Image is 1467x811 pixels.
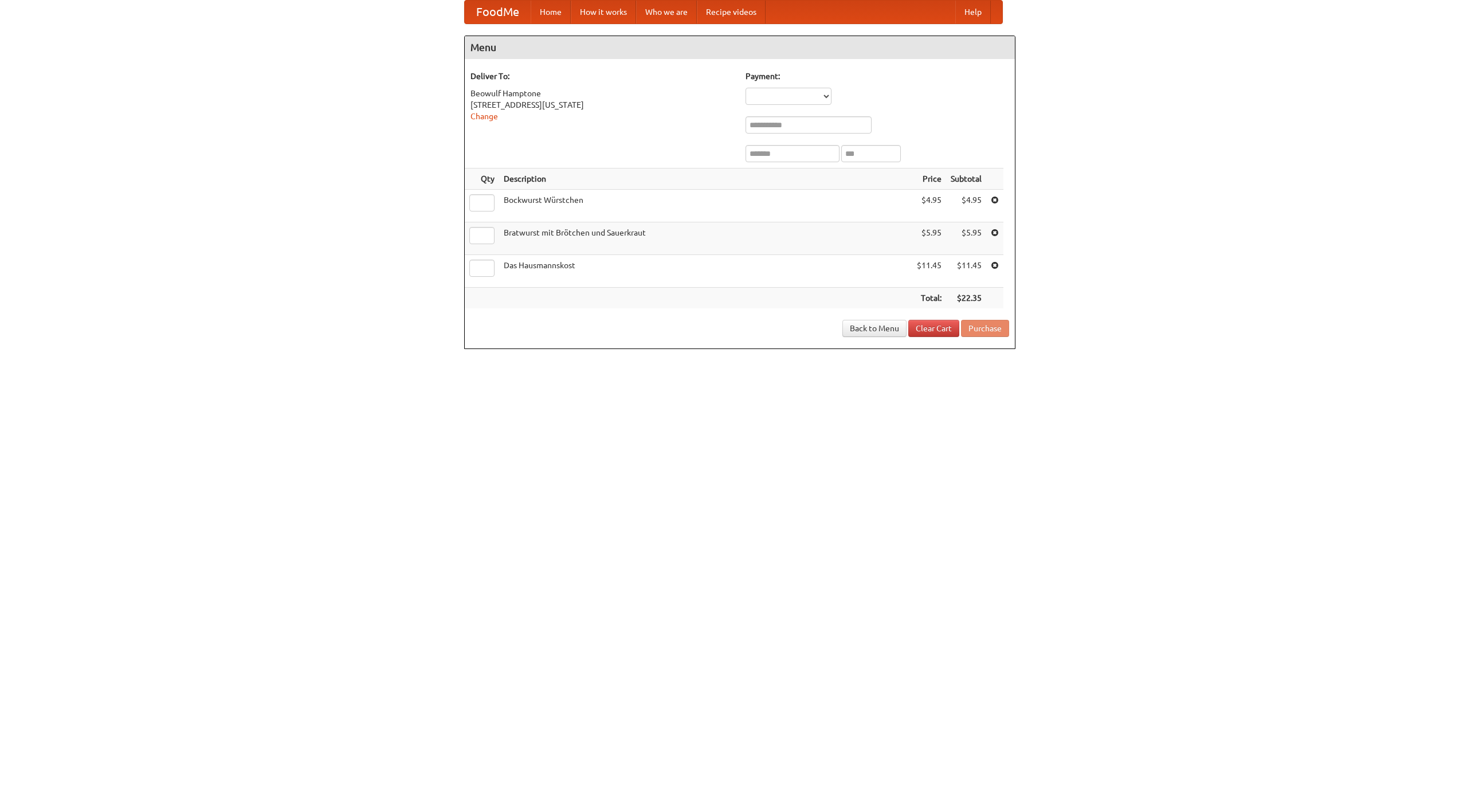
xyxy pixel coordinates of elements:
[499,222,912,255] td: Bratwurst mit Brötchen und Sauerkraut
[946,190,986,222] td: $4.95
[746,70,1009,82] h5: Payment:
[499,169,912,190] th: Description
[470,70,734,82] h5: Deliver To:
[961,320,1009,337] button: Purchase
[946,288,986,309] th: $22.35
[946,169,986,190] th: Subtotal
[470,99,734,111] div: [STREET_ADDRESS][US_STATE]
[912,288,946,309] th: Total:
[636,1,697,23] a: Who we are
[571,1,636,23] a: How it works
[912,190,946,222] td: $4.95
[842,320,907,337] a: Back to Menu
[908,320,959,337] a: Clear Cart
[470,88,734,99] div: Beowulf Hamptone
[912,222,946,255] td: $5.95
[697,1,766,23] a: Recipe videos
[499,190,912,222] td: Bockwurst Würstchen
[499,255,912,288] td: Das Hausmannskost
[465,36,1015,59] h4: Menu
[912,255,946,288] td: $11.45
[946,222,986,255] td: $5.95
[955,1,991,23] a: Help
[912,169,946,190] th: Price
[465,1,531,23] a: FoodMe
[465,169,499,190] th: Qty
[946,255,986,288] td: $11.45
[470,112,498,121] a: Change
[531,1,571,23] a: Home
